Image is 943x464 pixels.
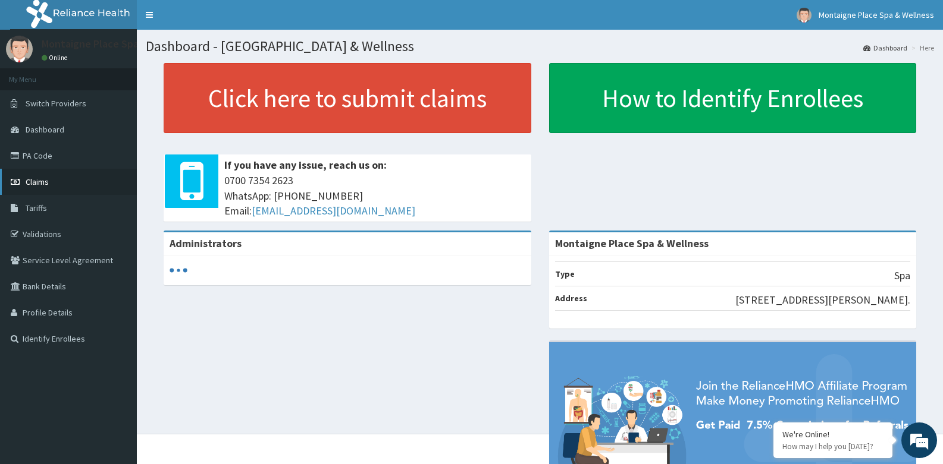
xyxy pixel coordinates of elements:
span: Switch Providers [26,98,86,109]
a: [EMAIL_ADDRESS][DOMAIN_NAME] [252,204,415,217]
li: Here [908,43,934,53]
a: Click here to submit claims [164,63,531,133]
b: If you have any issue, reach us on: [224,158,387,172]
strong: Montaigne Place Spa & Wellness [555,236,709,250]
a: Online [42,53,70,62]
p: [STREET_ADDRESS][PERSON_NAME]. [735,292,910,308]
a: How to Identify Enrollees [549,63,917,133]
p: Montaigne Place Spa & Wellness [42,39,192,49]
b: Address [555,293,587,304]
span: Claims [26,176,49,187]
p: Spa [894,268,910,283]
span: 0700 7354 2623 WhatsApp: [PHONE_NUMBER] Email: [224,173,525,219]
h1: Dashboard - [GEOGRAPHIC_DATA] & Wellness [146,39,934,54]
span: Tariffs [26,203,47,213]
b: Type [555,269,575,279]
img: User Image [6,36,33,62]
span: Dashboard [26,124,64,135]
p: How may I help you today? [782,441,884,452]
svg: audio-loading [170,261,187,279]
a: Dashboard [863,43,907,53]
div: We're Online! [782,429,884,440]
span: Montaigne Place Spa & Wellness [819,10,934,20]
img: User Image [797,8,812,23]
b: Administrators [170,236,242,250]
